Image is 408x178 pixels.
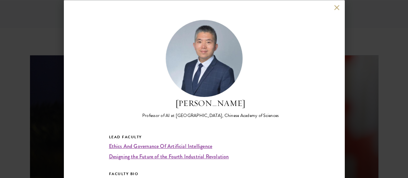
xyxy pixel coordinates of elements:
h5: Lead Faculty [109,133,299,141]
div: Professor of AI at [GEOGRAPHIC_DATA], Chinese Academy of Sciences [142,112,279,119]
h5: FACULTY BIO [109,170,299,177]
h2: [PERSON_NAME] [142,97,279,109]
a: Designing the Future of the Fourth Industrial Revolution [109,153,229,160]
a: Ethics And Governance Of Artificial Intelligence [109,142,212,150]
img: Zeng Yi [165,19,243,97]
